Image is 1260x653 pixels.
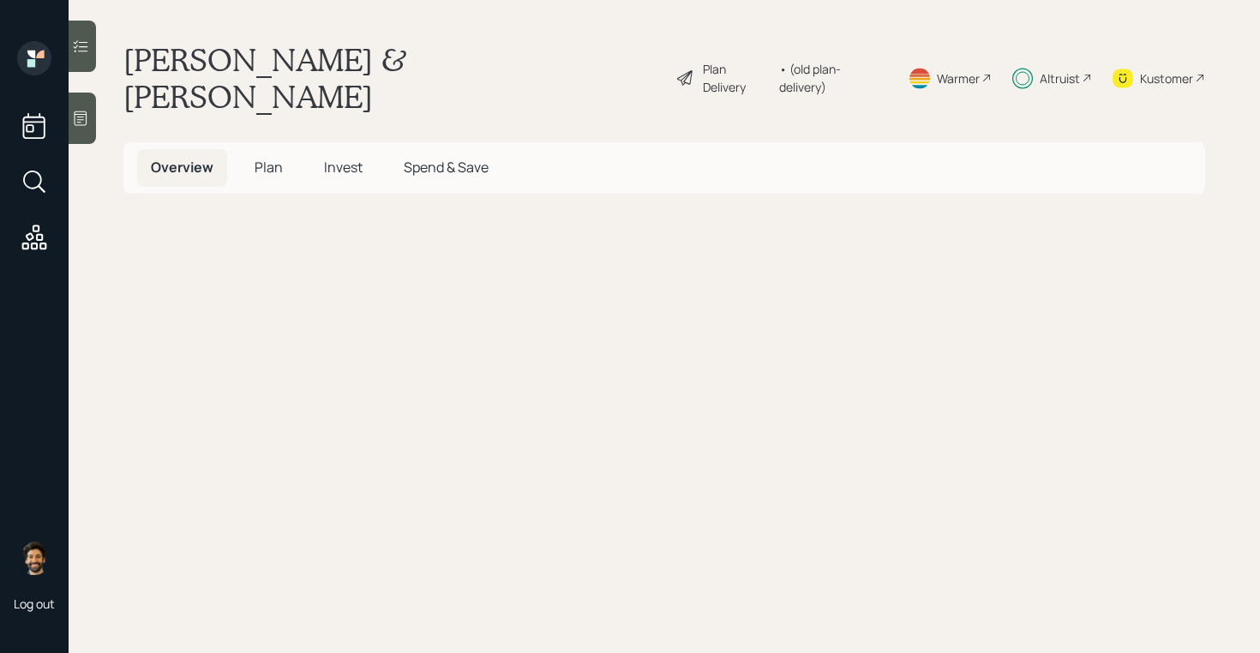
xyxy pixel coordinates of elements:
[703,60,771,96] div: Plan Delivery
[1140,69,1193,87] div: Kustomer
[779,60,887,96] div: • (old plan-delivery)
[151,158,213,177] span: Overview
[14,596,55,612] div: Log out
[937,69,980,87] div: Warmer
[1040,69,1080,87] div: Altruist
[404,158,489,177] span: Spend & Save
[255,158,283,177] span: Plan
[17,541,51,575] img: eric-schwartz-headshot.png
[324,158,363,177] span: Invest
[123,41,662,115] h1: [PERSON_NAME] & [PERSON_NAME]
